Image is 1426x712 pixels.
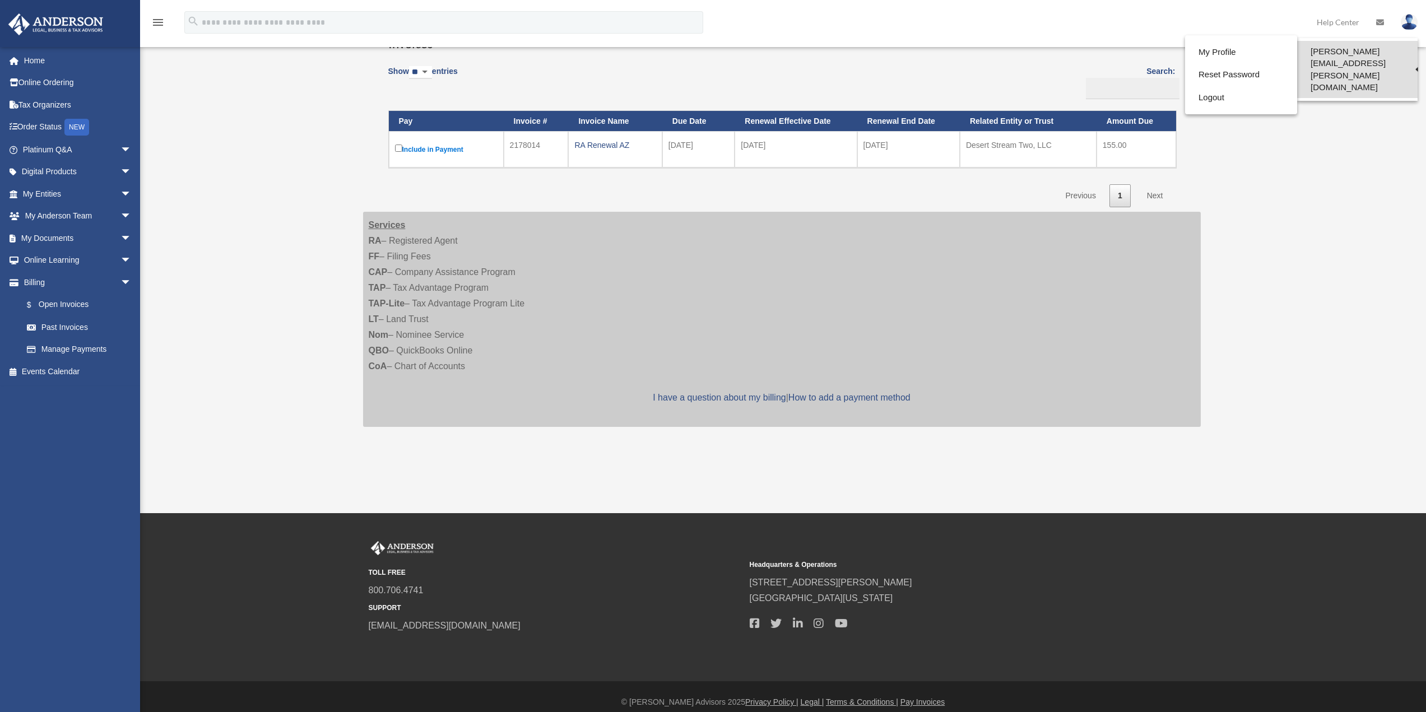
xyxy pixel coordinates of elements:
[662,131,735,167] td: [DATE]
[16,294,137,317] a: $Open Invoices
[120,249,143,272] span: arrow_drop_down
[369,567,742,579] small: TOLL FREE
[735,111,857,132] th: Renewal Effective Date: activate to sort column ascending
[1109,184,1131,207] a: 1
[1401,14,1418,30] img: User Pic
[653,393,786,402] a: I have a question about my billing
[1097,131,1176,167] td: 155.00
[8,271,143,294] a: Billingarrow_drop_down
[64,119,89,136] div: NEW
[745,697,798,706] a: Privacy Policy |
[750,593,893,603] a: [GEOGRAPHIC_DATA][US_STATE]
[504,131,569,167] td: 2178014
[363,212,1201,427] div: – Registered Agent – Filing Fees – Company Assistance Program – Tax Advantage Program – Tax Advan...
[1185,41,1297,64] a: My Profile
[369,314,379,324] strong: LT
[389,111,504,132] th: Pay: activate to sort column descending
[395,145,402,152] input: Include in Payment
[5,13,106,35] img: Anderson Advisors Platinum Portal
[900,697,945,706] a: Pay Invoices
[151,20,165,29] a: menu
[1057,184,1104,207] a: Previous
[140,695,1426,709] div: © [PERSON_NAME] Advisors 2025
[750,578,912,587] a: [STREET_ADDRESS][PERSON_NAME]
[369,602,742,614] small: SUPPORT
[826,697,898,706] a: Terms & Conditions |
[369,621,521,630] a: [EMAIL_ADDRESS][DOMAIN_NAME]
[857,131,960,167] td: [DATE]
[369,330,389,339] strong: Nom
[8,138,148,161] a: Platinum Q&Aarrow_drop_down
[120,227,143,250] span: arrow_drop_down
[187,15,199,27] i: search
[369,541,436,556] img: Anderson Advisors Platinum Portal
[960,111,1097,132] th: Related Entity or Trust: activate to sort column ascending
[1185,86,1297,109] a: Logout
[750,559,1123,571] small: Headquarters & Operations
[369,585,424,595] a: 800.706.4741
[369,346,389,355] strong: QBO
[8,49,148,72] a: Home
[1082,64,1176,99] label: Search:
[369,299,405,308] strong: TAP-Lite
[8,183,148,205] a: My Entitiesarrow_drop_down
[8,249,148,272] a: Online Learningarrow_drop_down
[369,220,406,230] strong: Services
[369,390,1195,406] p: |
[395,142,498,156] label: Include in Payment
[8,116,148,139] a: Order StatusNEW
[8,94,148,116] a: Tax Organizers
[33,298,39,312] span: $
[16,338,143,361] a: Manage Payments
[574,137,656,153] div: RA Renewal AZ
[568,111,662,132] th: Invoice Name: activate to sort column ascending
[1086,78,1179,99] input: Search:
[8,227,148,249] a: My Documentsarrow_drop_down
[388,64,458,90] label: Show entries
[369,236,382,245] strong: RA
[735,131,857,167] td: [DATE]
[369,267,388,277] strong: CAP
[369,252,380,261] strong: FF
[120,183,143,206] span: arrow_drop_down
[369,283,386,292] strong: TAP
[960,131,1097,167] td: Desert Stream Two, LLC
[857,111,960,132] th: Renewal End Date: activate to sort column ascending
[120,205,143,228] span: arrow_drop_down
[1297,41,1418,98] a: [PERSON_NAME][EMAIL_ADDRESS][PERSON_NAME][DOMAIN_NAME]
[1185,63,1297,86] a: Reset Password
[16,316,143,338] a: Past Invoices
[788,393,911,402] a: How to add a payment method
[120,271,143,294] span: arrow_drop_down
[120,161,143,184] span: arrow_drop_down
[409,66,432,79] select: Showentries
[151,16,165,29] i: menu
[662,111,735,132] th: Due Date: activate to sort column ascending
[8,161,148,183] a: Digital Productsarrow_drop_down
[8,72,148,94] a: Online Ordering
[1097,111,1176,132] th: Amount Due: activate to sort column ascending
[8,360,148,383] a: Events Calendar
[801,697,824,706] a: Legal |
[1139,184,1172,207] a: Next
[369,361,387,371] strong: CoA
[504,111,569,132] th: Invoice #: activate to sort column ascending
[8,205,148,227] a: My Anderson Teamarrow_drop_down
[120,138,143,161] span: arrow_drop_down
